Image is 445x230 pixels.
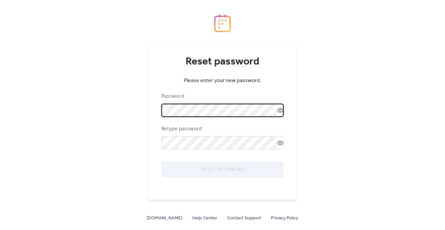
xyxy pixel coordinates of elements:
span: Please enter your new password. [184,77,261,85]
div: Retype password [161,125,282,133]
span: Help Center [192,214,217,222]
div: Reset password [161,55,284,68]
img: logo [214,14,231,32]
span: Privacy Policy [271,214,298,222]
a: [DOMAIN_NAME] [147,214,182,222]
span: [DOMAIN_NAME] [147,214,182,222]
a: Privacy Policy [271,214,298,222]
span: Contact Support [227,214,261,222]
a: Help Center [192,214,217,222]
div: Password [161,92,282,100]
a: Contact Support [227,214,261,222]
